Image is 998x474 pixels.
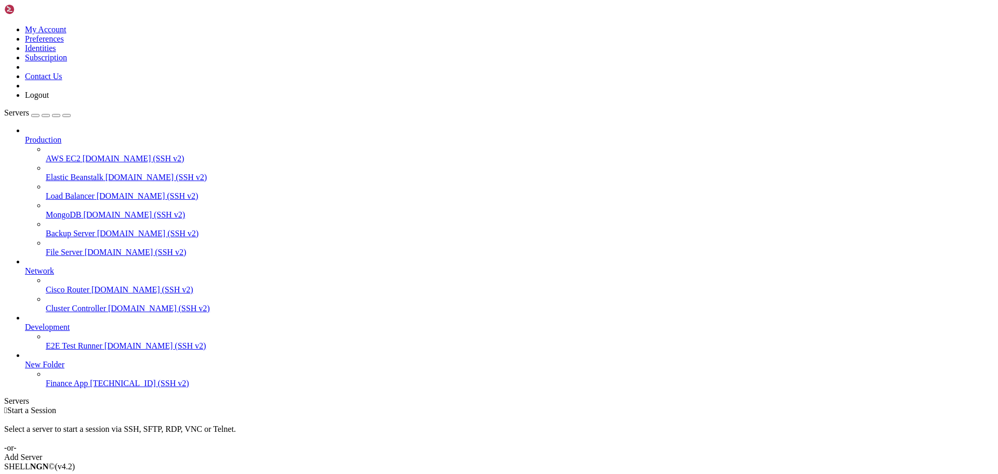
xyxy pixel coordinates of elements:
[83,154,185,163] span: [DOMAIN_NAME] (SSH v2)
[46,145,994,163] li: AWS EC2 [DOMAIN_NAME] (SSH v2)
[25,34,64,43] a: Preferences
[4,415,994,453] div: Select a server to start a session via SSH, SFTP, RDP, VNC or Telnet. -or-
[46,248,994,257] a: File Server [DOMAIN_NAME] (SSH v2)
[46,163,994,182] li: Elastic Beanstalk [DOMAIN_NAME] (SSH v2)
[25,72,62,81] a: Contact Us
[46,379,88,388] span: Finance App
[46,304,106,313] span: Cluster Controller
[4,4,64,15] img: Shellngn
[25,323,994,332] a: Development
[46,276,994,294] li: Cisco Router [DOMAIN_NAME] (SSH v2)
[46,229,994,238] a: Backup Server [DOMAIN_NAME] (SSH v2)
[46,220,994,238] li: Backup Server [DOMAIN_NAME] (SSH v2)
[30,462,49,471] b: NGN
[4,108,71,117] a: Servers
[85,248,187,257] span: [DOMAIN_NAME] (SSH v2)
[4,453,994,462] div: Add Server
[46,341,994,351] a: E2E Test Runner [DOMAIN_NAME] (SSH v2)
[97,229,199,238] span: [DOMAIN_NAME] (SSH v2)
[4,462,75,471] span: SHELL ©
[46,154,994,163] a: AWS EC2 [DOMAIN_NAME] (SSH v2)
[97,191,199,200] span: [DOMAIN_NAME] (SSH v2)
[104,341,206,350] span: [DOMAIN_NAME] (SSH v2)
[25,44,56,53] a: Identities
[106,173,207,182] span: [DOMAIN_NAME] (SSH v2)
[46,248,83,257] span: File Server
[46,173,103,182] span: Elastic Beanstalk
[46,304,994,313] a: Cluster Controller [DOMAIN_NAME] (SSH v2)
[90,379,189,388] span: [TECHNICAL_ID] (SSH v2)
[46,332,994,351] li: E2E Test Runner [DOMAIN_NAME] (SSH v2)
[46,182,994,201] li: Load Balancer [DOMAIN_NAME] (SSH v2)
[4,396,994,406] div: Servers
[91,285,193,294] span: [DOMAIN_NAME] (SSH v2)
[25,323,70,331] span: Development
[46,191,994,201] a: Load Balancer [DOMAIN_NAME] (SSH v2)
[46,285,994,294] a: Cisco Router [DOMAIN_NAME] (SSH v2)
[46,201,994,220] li: MongoDB [DOMAIN_NAME] (SSH v2)
[25,266,54,275] span: Network
[4,406,7,415] span: 
[25,135,994,145] a: Production
[25,360,64,369] span: New Folder
[108,304,210,313] span: [DOMAIN_NAME] (SSH v2)
[46,294,994,313] li: Cluster Controller [DOMAIN_NAME] (SSH v2)
[25,360,994,369] a: New Folder
[46,210,81,219] span: MongoDB
[46,238,994,257] li: File Server [DOMAIN_NAME] (SSH v2)
[25,313,994,351] li: Development
[7,406,56,415] span: Start a Session
[46,229,95,238] span: Backup Server
[46,173,994,182] a: Elastic Beanstalk [DOMAIN_NAME] (SSH v2)
[25,126,994,257] li: Production
[25,351,994,388] li: New Folder
[46,154,81,163] span: AWS EC2
[46,285,89,294] span: Cisco Router
[25,257,994,313] li: Network
[46,379,994,388] a: Finance App [TECHNICAL_ID] (SSH v2)
[25,135,61,144] span: Production
[25,53,67,62] a: Subscription
[25,266,994,276] a: Network
[55,462,75,471] span: 4.2.0
[83,210,185,219] span: [DOMAIN_NAME] (SSH v2)
[46,341,102,350] span: E2E Test Runner
[25,25,67,34] a: My Account
[4,108,29,117] span: Servers
[46,369,994,388] li: Finance App [TECHNICAL_ID] (SSH v2)
[46,210,994,220] a: MongoDB [DOMAIN_NAME] (SSH v2)
[25,91,49,99] a: Logout
[46,191,95,200] span: Load Balancer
